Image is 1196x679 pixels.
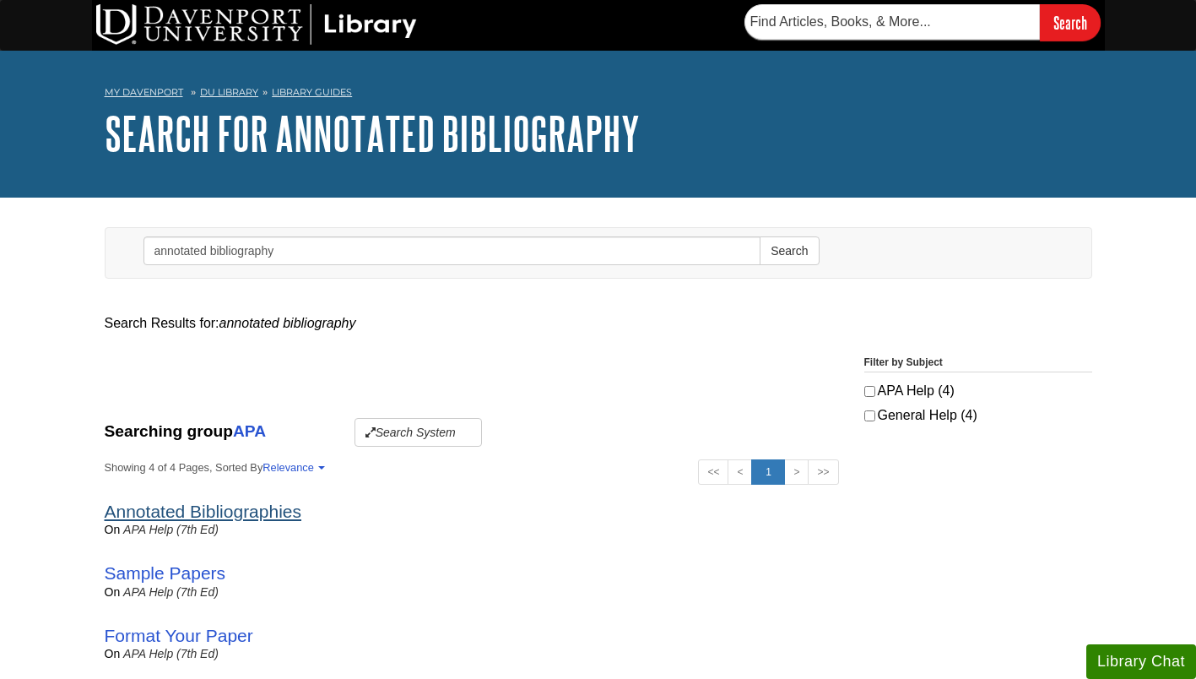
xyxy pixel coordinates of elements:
[105,81,1092,108] nav: breadcrumb
[808,459,838,485] a: >>
[123,523,219,536] a: APA Help (7th Ed)
[105,313,1092,334] div: Search Results for:
[744,4,1040,40] input: Find Articles, Books, & More...
[272,86,352,98] a: Library Guides
[105,563,226,583] a: Sample Papers
[200,86,258,98] a: DU Library
[105,85,183,100] a: My Davenport
[864,386,875,397] input: APA Help (4)
[728,459,752,485] a: <
[698,459,838,485] ul: Search Pagination
[105,418,839,447] div: Searching group
[864,410,875,421] input: General Help (4)
[105,502,302,521] a: Annotated Bibliographies
[698,459,728,485] a: <<
[143,236,761,265] input: Search this Group
[864,405,1092,426] label: General Help (4)
[105,626,253,645] a: Format Your Paper
[864,355,1092,372] legend: Filter by Subject
[744,4,1101,41] form: Searches DU Library's articles, books, and more
[105,108,1092,159] h1: Search for annotated bibliography
[784,459,809,485] a: >
[96,4,417,45] img: DU Library
[262,461,322,474] a: Relevance
[105,523,121,536] span: on
[233,422,265,440] a: APA
[219,316,356,330] em: annotated bibliography
[354,418,482,447] button: Search System
[105,459,839,475] strong: Showing 4 of 4 Pages, Sorted By
[123,585,219,599] a: APA Help (7th Ed)
[1040,4,1101,41] input: Search
[760,236,819,265] button: Search
[123,647,219,660] a: APA Help (7th Ed)
[864,381,1092,401] label: APA Help (4)
[105,647,121,660] span: on
[1086,644,1196,679] button: Library Chat
[751,459,785,485] a: 1
[105,585,121,599] span: on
